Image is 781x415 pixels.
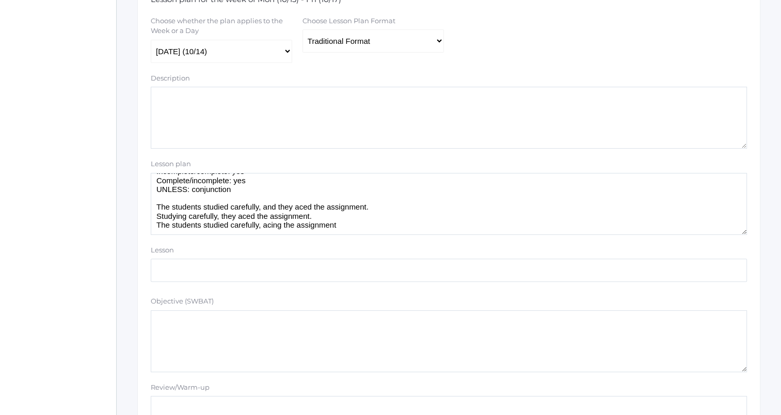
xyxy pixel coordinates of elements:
[151,159,191,169] label: Lesson plan
[151,245,174,256] label: Lesson
[151,382,210,393] label: Review/Warm-up
[151,173,747,235] textarea: Quiet during OA
[151,16,291,36] label: Choose whether the plan applies to the Week or a Day
[151,73,190,84] label: Description
[151,296,214,307] label: Objective (SWBAT)
[302,16,395,26] label: Choose Lesson Plan Format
